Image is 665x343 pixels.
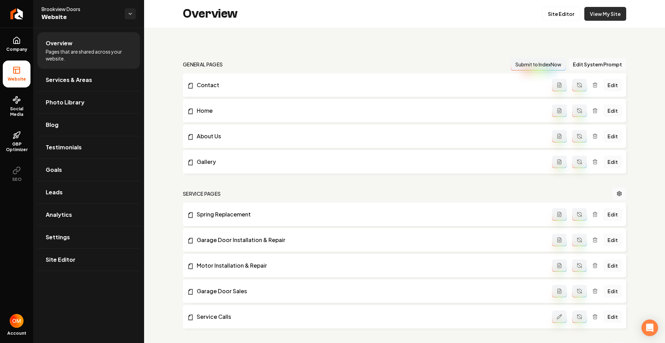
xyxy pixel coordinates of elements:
[603,156,622,168] a: Edit
[552,310,567,323] button: Edit admin page prompt
[5,76,29,82] span: Website
[552,104,567,117] button: Add admin page prompt
[3,90,30,123] a: Social Media
[46,166,62,174] span: Goals
[46,143,82,151] span: Testimonials
[3,126,30,158] a: GBP Optimizer
[3,31,30,58] a: Company
[37,226,140,248] a: Settings
[187,81,552,89] a: Contact
[569,58,626,71] button: Edit System Prompt
[10,314,24,328] button: Open user button
[641,319,658,336] div: Open Intercom Messenger
[10,314,24,328] img: Omar Molai
[187,287,552,295] a: Garage Door Sales
[7,331,26,336] span: Account
[46,39,72,47] span: Overview
[584,7,626,21] a: View My Site
[3,47,30,52] span: Company
[3,106,30,117] span: Social Media
[37,69,140,91] a: Services & Areas
[552,285,567,297] button: Add admin page prompt
[603,104,622,117] a: Edit
[511,58,566,71] button: Submit to IndexNow
[187,261,552,270] a: Motor Installation & Repair
[187,313,552,321] a: Service Calls
[46,98,85,106] span: Photo Library
[552,79,567,91] button: Add admin page prompt
[46,256,76,264] span: Site Editor
[42,12,119,22] span: Website
[603,259,622,272] a: Edit
[37,249,140,271] a: Site Editor
[183,61,223,68] h2: general pages
[603,130,622,142] a: Edit
[187,236,552,244] a: Garage Door Installation & Repair
[552,208,567,221] button: Add admin page prompt
[37,136,140,158] a: Testimonials
[46,48,132,62] span: Pages that are shared across your website.
[187,132,552,140] a: About Us
[46,121,59,129] span: Blog
[3,141,30,152] span: GBP Optimizer
[3,161,30,188] button: SEO
[37,114,140,136] a: Blog
[37,204,140,226] a: Analytics
[552,130,567,142] button: Add admin page prompt
[603,79,622,91] a: Edit
[603,310,622,323] a: Edit
[603,285,622,297] a: Edit
[10,8,23,19] img: Rebolt Logo
[37,159,140,181] a: Goals
[552,259,567,272] button: Add admin page prompt
[9,177,24,182] span: SEO
[42,6,119,12] span: Brookview Doors
[552,234,567,246] button: Add admin page prompt
[46,76,92,84] span: Services & Areas
[183,190,221,197] h2: Service Pages
[37,91,140,113] a: Photo Library
[552,156,567,168] button: Add admin page prompt
[603,234,622,246] a: Edit
[187,106,552,115] a: Home
[187,158,552,166] a: Gallery
[46,211,72,219] span: Analytics
[542,7,580,21] a: Site Editor
[46,233,70,241] span: Settings
[603,208,622,221] a: Edit
[46,188,63,196] span: Leads
[37,181,140,203] a: Leads
[183,7,238,21] h2: Overview
[187,210,552,219] a: Spring Replacement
